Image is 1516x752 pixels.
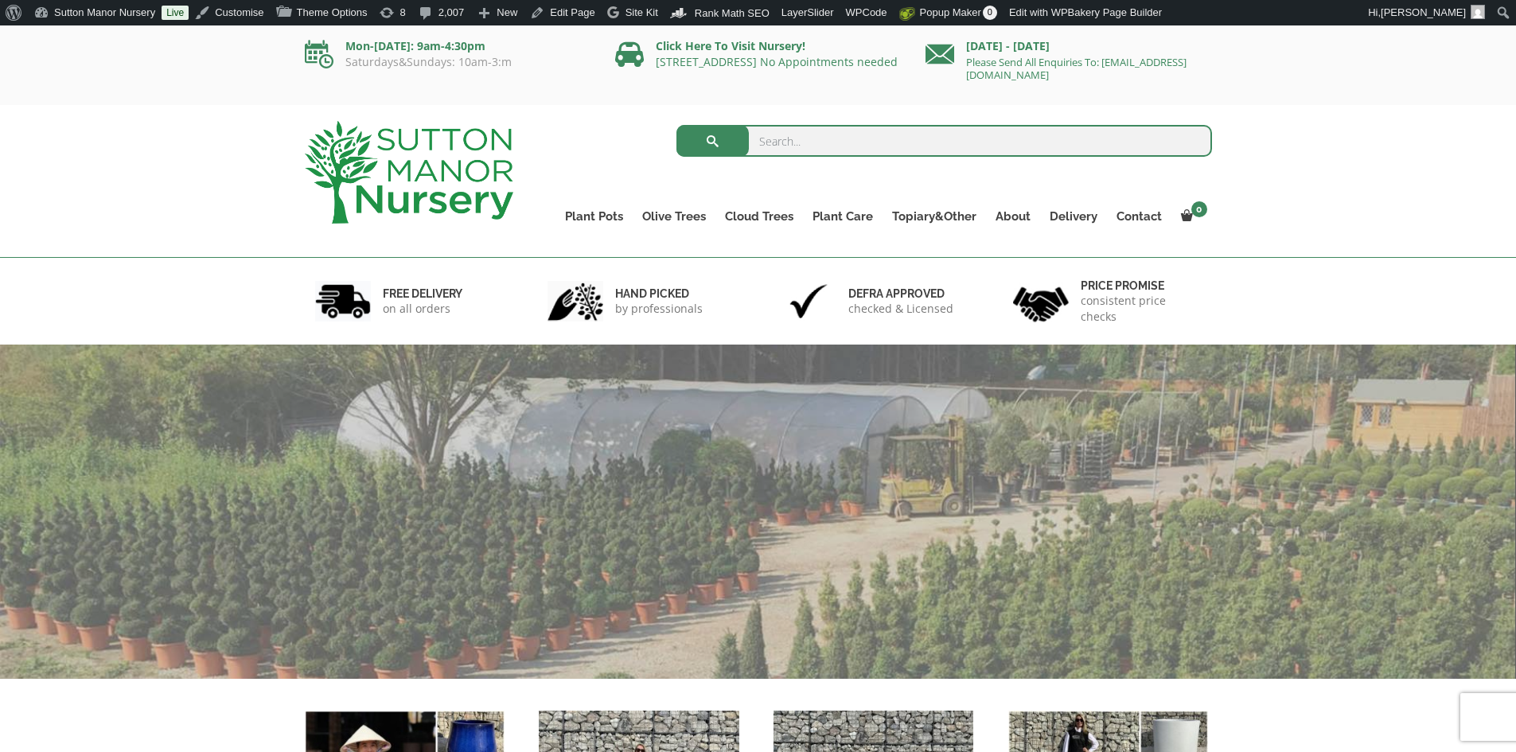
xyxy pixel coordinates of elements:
h6: Price promise [1081,279,1202,293]
p: consistent price checks [1081,293,1202,325]
span: [PERSON_NAME] [1381,6,1466,18]
p: Mon-[DATE]: 9am-4:30pm [305,37,591,56]
span: Site Kit [625,6,658,18]
img: 2.jpg [548,281,603,321]
a: Plant Care [803,205,883,228]
a: Plant Pots [555,205,633,228]
a: Please Send All Enquiries To: [EMAIL_ADDRESS][DOMAIN_NAME] [966,55,1187,82]
h6: FREE DELIVERY [383,286,462,301]
a: Live [162,6,189,20]
span: 0 [983,6,997,20]
img: 1.jpg [315,281,371,321]
p: [DATE] - [DATE] [926,37,1212,56]
span: 0 [1191,201,1207,217]
a: About [986,205,1040,228]
a: Cloud Trees [715,205,803,228]
a: Contact [1107,205,1171,228]
p: on all orders [383,301,462,317]
a: Delivery [1040,205,1107,228]
a: Click Here To Visit Nursery! [656,38,805,53]
img: logo [305,121,513,224]
p: Saturdays&Sundays: 10am-3:m [305,56,591,68]
img: 3.jpg [781,281,836,321]
a: [STREET_ADDRESS] No Appointments needed [656,54,898,69]
p: checked & Licensed [848,301,953,317]
a: Topiary&Other [883,205,986,228]
span: Rank Math SEO [695,7,770,19]
a: Olive Trees [633,205,715,228]
p: by professionals [615,301,703,317]
a: 0 [1171,205,1212,228]
h6: hand picked [615,286,703,301]
input: Search... [676,125,1212,157]
h6: Defra approved [848,286,953,301]
img: 4.jpg [1013,277,1069,325]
